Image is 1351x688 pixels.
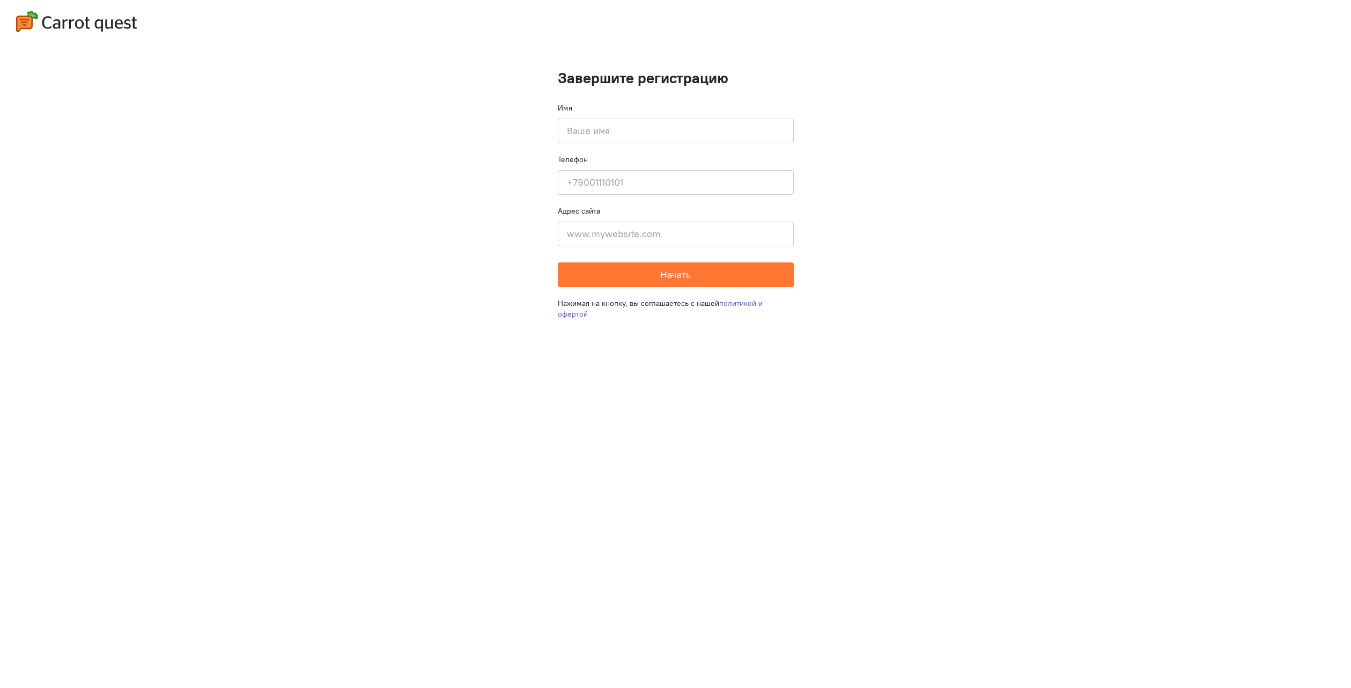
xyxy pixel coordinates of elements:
[16,11,137,32] img: carrot-quest-logo.svg
[558,170,794,195] input: +79001110101
[558,206,600,216] label: Адрес сайта
[558,287,794,330] div: Нажимая на кнопку, вы соглашаетесь с нашей
[558,298,763,319] a: политикой и офертой
[660,268,691,281] span: Начать
[558,119,794,143] input: Ваше имя
[558,70,794,86] h1: Завершите регистрацию
[558,222,794,246] input: www.mywebsite.com
[558,262,794,287] button: Начать
[558,103,572,113] label: Имя
[558,154,588,165] label: Телефон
